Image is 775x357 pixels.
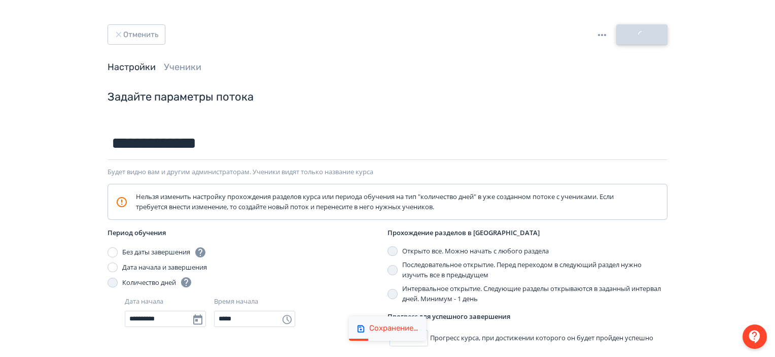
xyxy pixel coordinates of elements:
[402,260,667,280] div: Последовательное открытие. Перед переходом в следующий раздел нужно изучить все в предыдущем
[108,168,667,176] div: Будет видно вам и другим администраторам. Ученики видят только название курса
[108,24,165,45] button: Отменить
[387,312,667,322] div: Прогресс для успешного завершения
[402,284,667,304] div: Интервальное открытие. Следующие разделы открываются в заданный интервал дней. Минимум - 1 день
[402,246,549,256] div: Открыто все. Можно начать с любого раздела
[214,297,258,307] div: Время начала
[387,228,667,238] div: Прохождение разделов в [GEOGRAPHIC_DATA]
[122,246,206,258] div: Без даты завершения
[108,228,387,238] div: Период обучения
[122,276,192,288] div: Количество дней
[387,330,667,346] div: Прогресс курса, при достижении которого он будет пройден успешно
[369,323,418,334] div: Сохранение…
[108,90,667,105] div: Задайте параметры потока
[125,297,163,307] div: Дата начала
[164,61,201,73] a: Ученики
[108,61,156,73] a: Настройки
[116,192,643,212] div: Нельзя изменить настройку прохождения разделов курса или периода обучения на тип "количество дней...
[122,263,207,273] div: Дата начала и завершения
